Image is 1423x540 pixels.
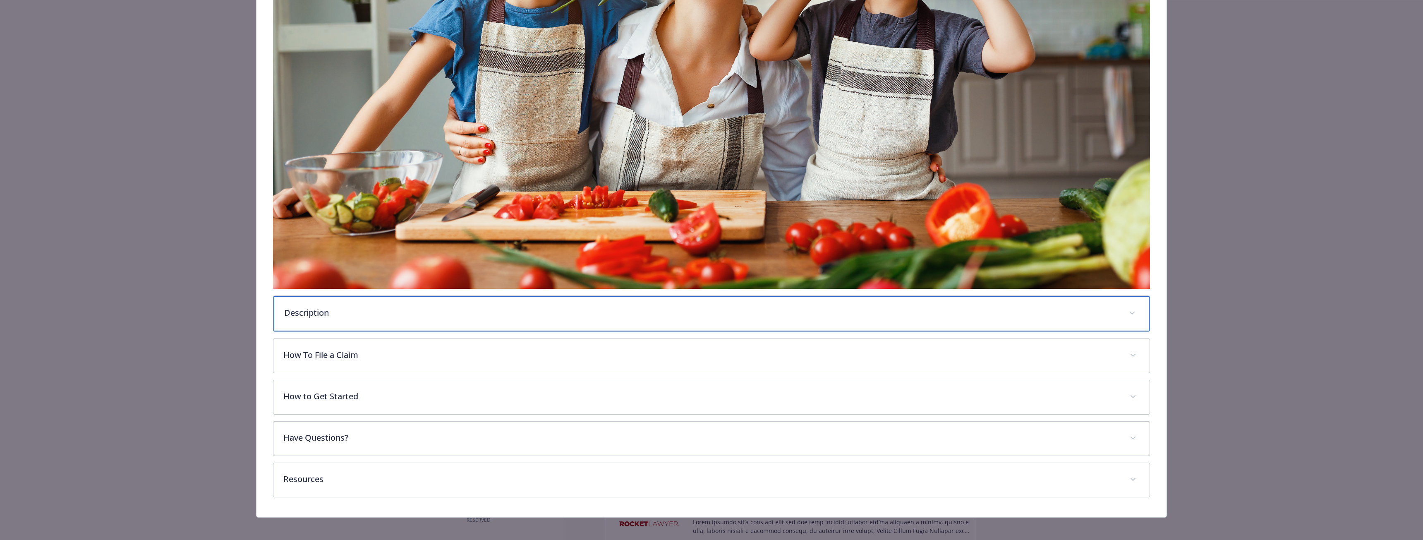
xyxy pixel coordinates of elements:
p: Have Questions? [283,432,1120,444]
p: Resources [283,473,1120,485]
p: How to Get Started [283,390,1120,403]
div: Description [273,296,1150,331]
div: Have Questions? [273,422,1150,456]
div: Resources [273,463,1150,497]
div: How To File a Claim [273,339,1150,373]
div: How to Get Started [273,380,1150,414]
p: How To File a Claim [283,349,1120,361]
p: Description [284,307,1119,319]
